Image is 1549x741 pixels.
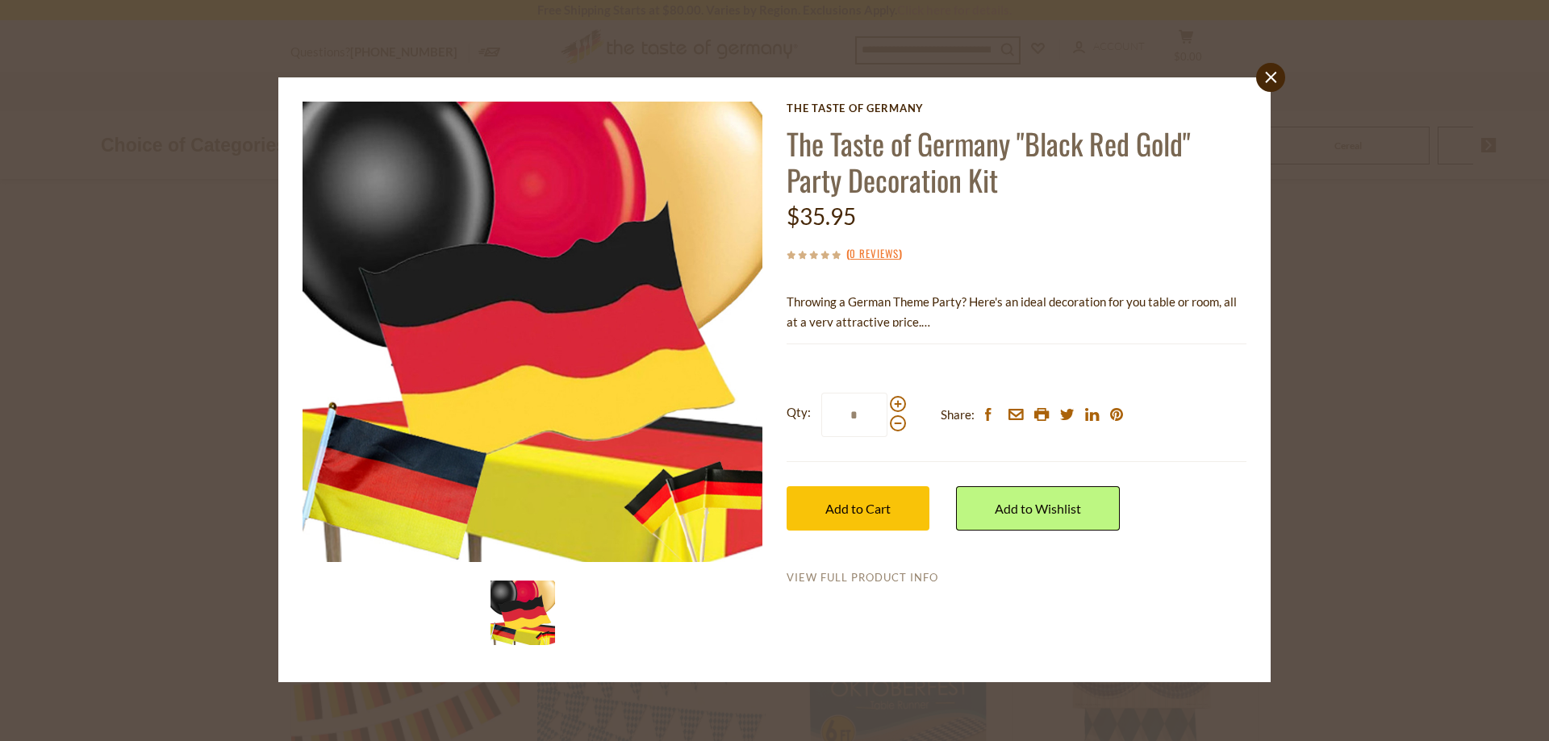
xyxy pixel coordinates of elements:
button: Add to Cart [787,486,929,531]
span: $35.95 [787,202,856,230]
a: The Taste of Germany [787,102,1246,114]
img: The Taste of Germany "Black Red Gold" Party Decoration Kit [491,581,555,645]
a: View Full Product Info [787,571,938,585]
a: The Taste of Germany "Black Red Gold" Party Decoration Kit [787,122,1191,201]
strong: Qty: [787,402,811,423]
img: The Taste of Germany "Black Red Gold" Party Decoration Kit [303,102,763,562]
p: Throwing a German Theme Party? Here's an ideal decoration for you table or room, all at a very at... [787,292,1246,332]
span: Add to Cart [825,501,891,516]
span: Share: [941,405,975,425]
a: 0 Reviews [850,245,899,263]
a: Add to Wishlist [956,486,1120,531]
input: Qty: [821,393,887,437]
span: ( ) [846,245,902,261]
